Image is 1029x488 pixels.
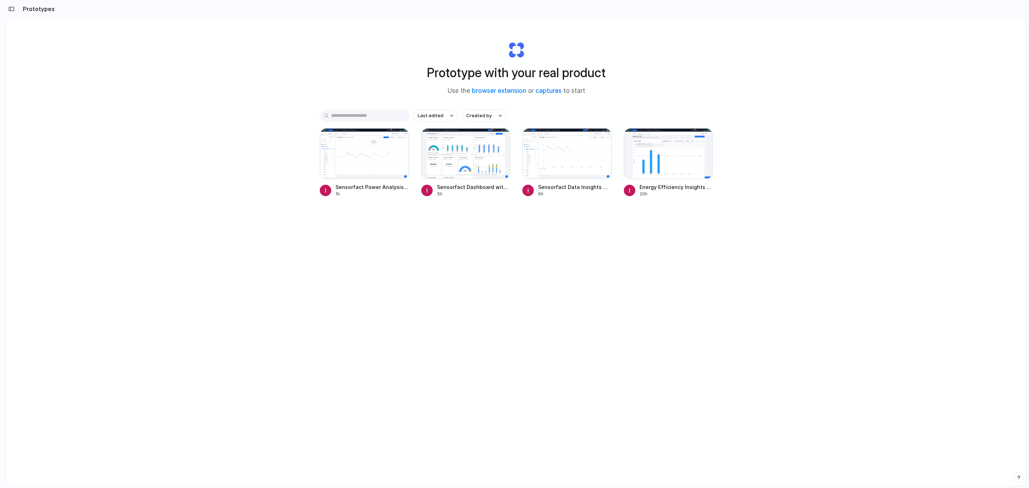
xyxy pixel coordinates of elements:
[472,87,526,94] a: browser extension
[437,191,511,197] div: 5h
[335,191,409,197] div: 1h
[538,183,612,191] span: Sensorfact Data Insights with AI Chat
[20,5,55,13] h2: Prototypes
[418,112,443,119] span: Last edited
[538,191,612,197] div: 6h
[448,86,585,96] span: Use the or to start
[536,87,562,94] a: captures
[437,183,511,191] span: Sensorfact Dashboard with Target Line
[522,128,612,197] a: Sensorfact Data Insights with AI ChatSensorfact Data Insights with AI Chat6h
[421,128,511,197] a: Sensorfact Dashboard with Target LineSensorfact Dashboard with Target Line5h
[427,63,606,82] h1: Prototype with your real product
[462,110,506,122] button: Created by
[413,110,458,122] button: Last edited
[320,128,409,197] a: Sensorfact Power Analysis v2: Annotations and Line MarkingSensorfact Power Analysis v2: Annotatio...
[624,128,713,197] a: Energy Efficiency Insights DashboardEnergy Efficiency Insights Dashboard20h
[640,183,713,191] span: Energy Efficiency Insights Dashboard
[335,183,409,191] span: Sensorfact Power Analysis v2: Annotations and Line Marking
[640,191,713,197] div: 20h
[466,112,492,119] span: Created by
